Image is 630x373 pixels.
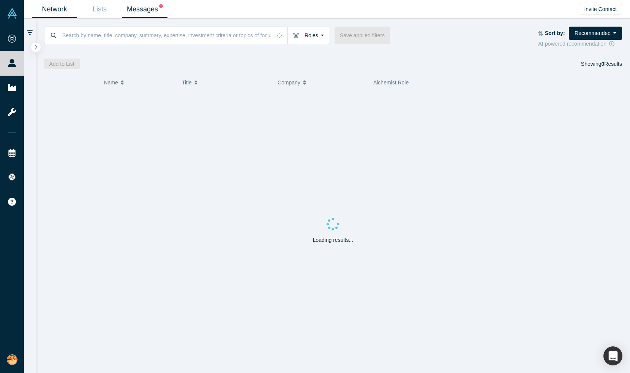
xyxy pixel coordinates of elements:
[373,79,409,86] span: Alchemist Role
[122,0,167,18] a: Messages
[278,75,300,90] span: Company
[77,0,122,18] a: Lists
[7,354,17,365] img: Sumina Koiso's Account
[44,59,80,69] button: Add to List
[335,27,390,44] button: Save applied filters
[7,8,17,19] img: Alchemist Vault Logo
[104,75,118,90] span: Name
[182,75,192,90] span: Title
[569,27,622,40] button: Recommended
[545,30,565,36] strong: Sort by:
[62,26,272,44] input: Search by name, title, company, summary, expertise, investment criteria or topics of focus
[313,236,353,244] p: Loading results...
[602,61,605,67] strong: 0
[579,4,622,14] button: Invite Contact
[104,75,174,90] button: Name
[602,61,622,67] span: Results
[287,27,329,44] button: Roles
[278,75,365,90] button: Company
[182,75,270,90] button: Title
[32,0,77,18] a: Network
[538,40,622,48] div: AI-powered recommendation
[581,59,622,69] div: Showing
